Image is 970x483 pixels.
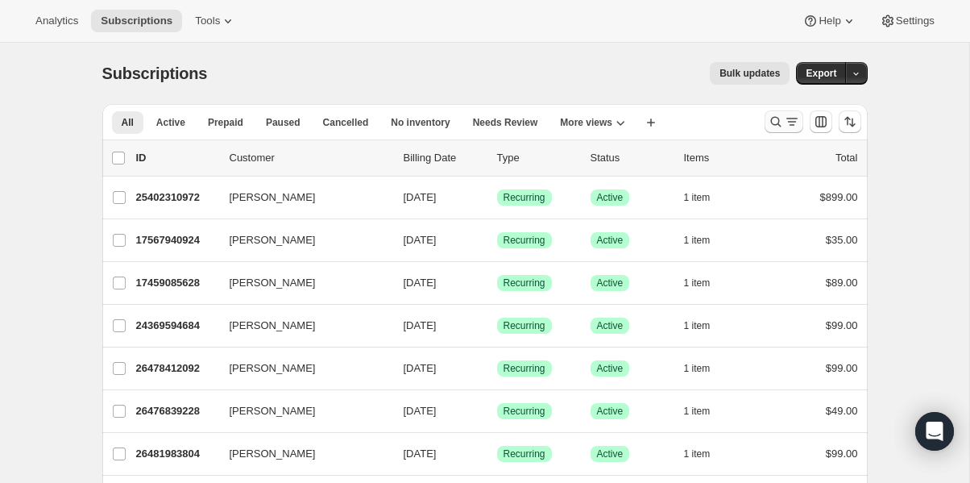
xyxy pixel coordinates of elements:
span: Active [597,362,624,375]
div: 17567940924[PERSON_NAME][DATE]SuccessRecurringSuccessActive1 item$35.00 [136,229,858,252]
span: All [122,116,134,129]
button: Export [796,62,846,85]
button: Search and filter results [765,110,803,133]
span: [DATE] [404,319,437,331]
button: Customize table column order and visibility [810,110,832,133]
span: Active [597,191,624,204]
span: [PERSON_NAME] [230,189,316,206]
span: Subscriptions [102,65,208,82]
span: [PERSON_NAME] [230,403,316,419]
span: [DATE] [404,362,437,374]
span: Recurring [504,362,545,375]
span: Settings [896,15,935,27]
span: Active [597,234,624,247]
span: [DATE] [404,191,437,203]
span: $35.00 [826,234,858,246]
button: Subscriptions [91,10,182,32]
span: Analytics [35,15,78,27]
span: Active [597,319,624,332]
div: Open Intercom Messenger [915,412,954,451]
div: 26476839228[PERSON_NAME][DATE]SuccessRecurringSuccessActive1 item$49.00 [136,400,858,423]
span: Recurring [504,319,545,332]
span: 1 item [684,362,711,375]
span: More views [560,116,612,129]
button: 1 item [684,229,728,252]
span: Recurring [504,277,545,289]
span: No inventory [391,116,450,129]
span: [DATE] [404,234,437,246]
div: 24369594684[PERSON_NAME][DATE]SuccessRecurringSuccessActive1 item$99.00 [136,314,858,337]
span: [PERSON_NAME] [230,318,316,334]
button: 1 item [684,443,728,465]
span: Help [819,15,840,27]
p: 25402310972 [136,189,217,206]
span: [PERSON_NAME] [230,232,316,248]
button: 1 item [684,314,728,337]
span: Subscriptions [101,15,172,27]
button: 1 item [684,272,728,294]
button: Sort the results [839,110,861,133]
span: [DATE] [404,405,437,417]
span: 1 item [684,191,711,204]
span: $89.00 [826,277,858,289]
div: 26481983804[PERSON_NAME][DATE]SuccessRecurringSuccessActive1 item$99.00 [136,443,858,465]
button: [PERSON_NAME] [220,398,381,424]
span: Cancelled [323,116,369,129]
span: Recurring [504,191,545,204]
button: [PERSON_NAME] [220,270,381,296]
div: Type [497,150,578,166]
span: $49.00 [826,405,858,417]
p: 26481983804 [136,446,217,462]
button: 1 item [684,357,728,380]
p: 26476839228 [136,403,217,419]
button: [PERSON_NAME] [220,185,381,210]
button: Help [793,10,866,32]
button: 1 item [684,400,728,423]
span: 1 item [684,319,711,332]
span: [DATE] [404,448,437,460]
span: 1 item [684,234,711,247]
span: Recurring [504,448,545,460]
p: Billing Date [404,150,484,166]
button: Create new view [638,111,664,134]
button: Analytics [26,10,88,32]
button: [PERSON_NAME] [220,356,381,381]
button: [PERSON_NAME] [220,313,381,339]
span: Recurring [504,405,545,418]
span: $99.00 [826,448,858,460]
span: 1 item [684,405,711,418]
span: Tools [195,15,220,27]
span: Export [806,67,836,80]
button: More views [550,111,635,134]
button: [PERSON_NAME] [220,441,381,467]
button: Bulk updates [710,62,790,85]
span: Bulk updates [719,67,780,80]
span: Active [156,116,185,129]
span: $99.00 [826,319,858,331]
div: 17459085628[PERSON_NAME][DATE]SuccessRecurringSuccessActive1 item$89.00 [136,272,858,294]
button: Settings [870,10,944,32]
div: 26478412092[PERSON_NAME][DATE]SuccessRecurringSuccessActive1 item$99.00 [136,357,858,380]
span: [PERSON_NAME] [230,275,316,291]
span: $899.00 [820,191,858,203]
p: ID [136,150,217,166]
span: Active [597,277,624,289]
p: 17567940924 [136,232,217,248]
p: 24369594684 [136,318,217,334]
span: Active [597,405,624,418]
button: 1 item [684,186,728,209]
span: [DATE] [404,277,437,289]
p: Customer [230,150,391,166]
p: Total [835,150,857,166]
div: 25402310972[PERSON_NAME][DATE]SuccessRecurringSuccessActive1 item$899.00 [136,186,858,209]
p: 26478412092 [136,360,217,377]
span: [PERSON_NAME] [230,360,316,377]
span: Prepaid [208,116,243,129]
span: Active [597,448,624,460]
span: 1 item [684,277,711,289]
div: IDCustomerBilling DateTypeStatusItemsTotal [136,150,858,166]
span: 1 item [684,448,711,460]
span: Recurring [504,234,545,247]
button: [PERSON_NAME] [220,227,381,253]
span: Needs Review [473,116,538,129]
